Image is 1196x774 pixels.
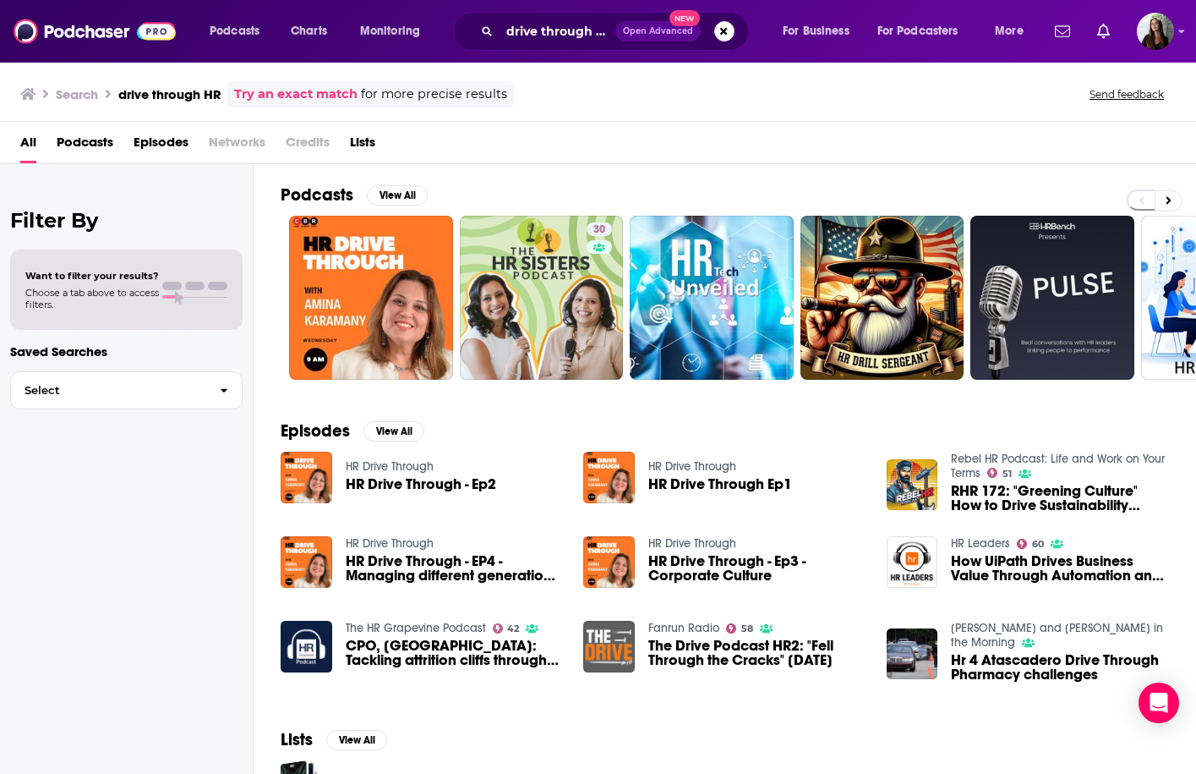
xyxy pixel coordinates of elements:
[57,129,113,163] a: Podcasts
[583,536,635,588] img: HR Drive Through - Ep3 - Corporate Culture
[346,639,564,667] a: CPO, ISS: Tackling attrition cliffs through inclusive, data-driven HR leadership
[741,625,753,633] span: 58
[281,184,353,206] h2: Podcasts
[951,484,1169,513] span: RHR 172: "Greening Culture" How to Drive Sustainability through HR with [PERSON_NAME]
[363,421,424,442] button: View All
[1137,13,1174,50] button: Show profile menu
[1139,683,1179,723] div: Open Intercom Messenger
[348,18,442,45] button: open menu
[56,86,98,102] h3: Search
[367,185,428,206] button: View All
[286,129,330,163] span: Credits
[648,554,866,583] a: HR Drive Through - Ep3 - Corporate Culture
[583,452,635,503] img: HR Drive Through Ep1
[198,18,281,45] button: open menu
[346,477,496,491] a: HR Drive Through - Ep2
[493,623,520,634] a: 42
[987,468,1012,478] a: 51
[995,19,1024,43] span: More
[887,536,938,588] img: How UiPath Drives Business Value Through Automation and Agile HR
[118,86,221,102] h3: drive through HR
[281,452,332,503] img: HR Drive Through - Ep2
[771,18,871,45] button: open menu
[291,19,327,43] span: Charts
[1017,539,1044,549] a: 60
[10,208,243,233] h2: Filter By
[346,621,486,635] a: The HR Grapevine Podcast
[648,459,736,474] a: HR Drive Through
[583,621,635,672] img: The Drive Podcast HR2: "Fell Through the Cracks" 9-21-20
[1137,13,1174,50] span: Logged in as bnmartinn
[726,623,753,634] a: 58
[615,21,701,41] button: Open AdvancedNew
[10,343,243,360] p: Saved Searches
[887,629,938,680] img: Hr 4 Atascadero Drive Through Pharmacy challenges
[983,18,1045,45] button: open menu
[1032,541,1044,548] span: 60
[210,19,259,43] span: Podcasts
[281,729,387,750] a: ListsView All
[1137,13,1174,50] img: User Profile
[648,477,792,491] a: HR Drive Through Ep1
[648,639,866,667] span: The Drive Podcast HR2: "Fell Through the Cracks" [DATE]
[951,452,1165,480] a: Rebel HR Podcast: Life and Work on Your Terms
[460,216,624,380] a: 30
[877,19,958,43] span: For Podcasters
[951,653,1169,682] a: Hr 4 Atascadero Drive Through Pharmacy challenges
[281,621,332,672] img: CPO, ISS: Tackling attrition cliffs through inclusive, data-driven HR leadership
[280,18,337,45] a: Charts
[281,729,313,750] h2: Lists
[887,459,938,511] img: RHR 172: "Greening Culture" How to Drive Sustainability through HR with Graham Hill
[507,625,519,633] span: 42
[866,18,983,45] button: open menu
[234,85,358,104] a: Try an exact match
[14,15,176,47] img: Podchaser - Follow, Share and Rate Podcasts
[10,371,243,409] button: Select
[25,270,159,282] span: Want to filter your results?
[500,18,615,45] input: Search podcasts, credits, & more...
[783,19,849,43] span: For Business
[346,536,434,551] a: HR Drive Through
[20,129,36,163] a: All
[648,621,719,635] a: Fanrun Radio
[648,639,866,667] a: The Drive Podcast HR2: "Fell Through the Cracks" 9-21-20
[469,12,765,51] div: Search podcasts, credits, & more...
[1002,470,1012,478] span: 51
[346,554,564,583] a: HR Drive Through - EP4 - Managing different generations in the workplace
[281,420,350,442] h2: Episodes
[669,10,700,26] span: New
[346,459,434,474] a: HR Drive Through
[951,536,1010,551] a: HR Leaders
[951,484,1169,513] a: RHR 172: "Greening Culture" How to Drive Sustainability through HR with Graham Hill
[951,621,1163,650] a: Jeff and Jeremy in the Morning
[281,536,332,588] img: HR Drive Through - EP4 - Managing different generations in the workplace
[350,129,375,163] a: Lists
[361,85,507,104] span: for more precise results
[346,639,564,667] span: CPO, [GEOGRAPHIC_DATA]: Tackling attrition cliffs through inclusive, data-driven HR leadership
[281,420,424,442] a: EpisodesView All
[11,385,206,396] span: Select
[209,129,265,163] span: Networks
[951,554,1169,583] a: How UiPath Drives Business Value Through Automation and Agile HR
[281,184,428,206] a: PodcastsView All
[134,129,188,163] a: Episodes
[326,730,387,750] button: View All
